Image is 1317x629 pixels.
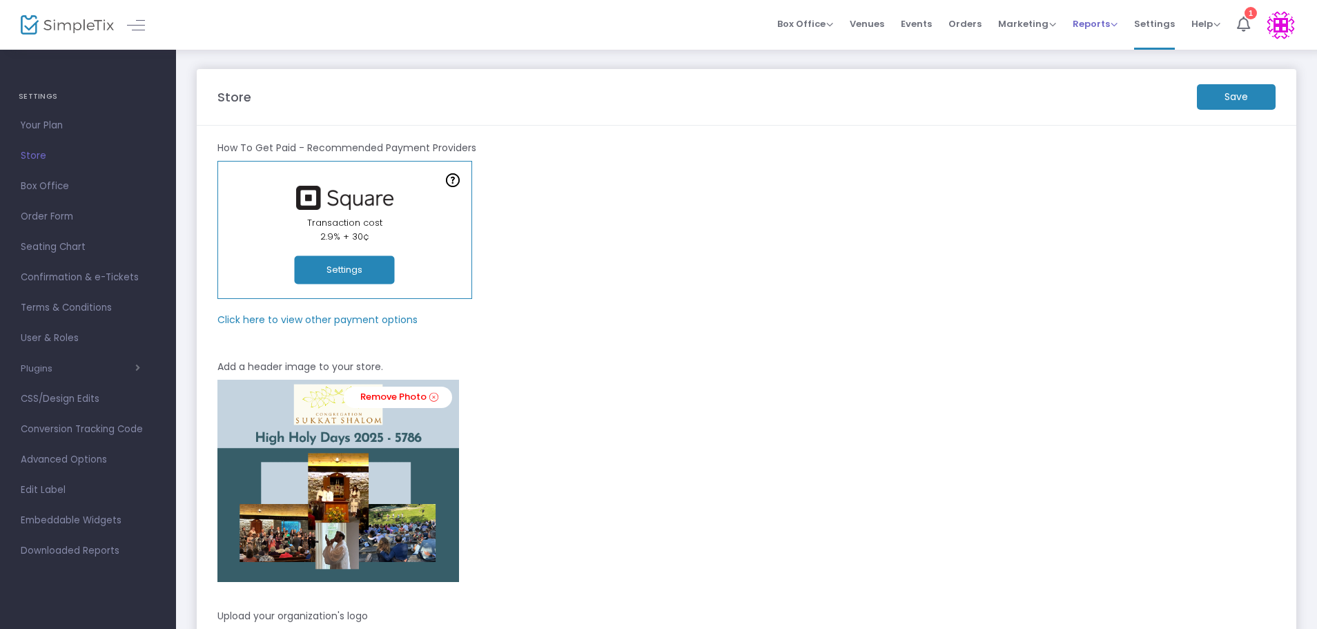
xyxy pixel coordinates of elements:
span: Events [901,6,932,41]
span: Order Form [21,208,155,226]
img: question-mark [446,173,460,187]
span: Advanced Options [21,451,155,469]
m-panel-subtitle: Upload your organization's logo [217,609,368,623]
button: Plugins [21,363,140,374]
m-panel-subtitle: Add a header image to your store. [217,360,383,374]
span: User & Roles [21,329,155,347]
span: Box Office [21,177,155,195]
span: Store [21,147,155,165]
a: Remove Photo [344,387,452,408]
span: Terms & Conditions [21,299,155,317]
m-panel-title: Store [217,88,251,106]
img: HHDemailimage.png [217,380,459,582]
span: Seating Chart [21,238,155,256]
span: Embeddable Widgets [21,512,155,530]
h4: SETTINGS [19,83,157,110]
span: Transaction cost [307,216,382,229]
span: Reports [1073,17,1118,30]
span: Your Plan [21,117,155,135]
img: square.png [289,186,400,210]
span: Orders [948,6,982,41]
div: 1 [1245,7,1257,19]
span: Venues [850,6,884,41]
span: Box Office [777,17,833,30]
button: Settings [295,256,395,284]
span: Marketing [998,17,1056,30]
span: Downloaded Reports [21,542,155,560]
m-panel-subtitle: Click here to view other payment options [217,313,418,327]
m-button: Save [1197,84,1276,110]
span: Confirmation & e-Tickets [21,269,155,287]
span: Conversion Tracking Code [21,420,155,438]
span: Settings [1134,6,1175,41]
m-panel-subtitle: How To Get Paid - Recommended Payment Providers [217,141,476,155]
span: Help [1191,17,1220,30]
span: 2.9% + 30¢ [320,230,369,243]
span: Edit Label [21,481,155,499]
span: CSS/Design Edits [21,390,155,408]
